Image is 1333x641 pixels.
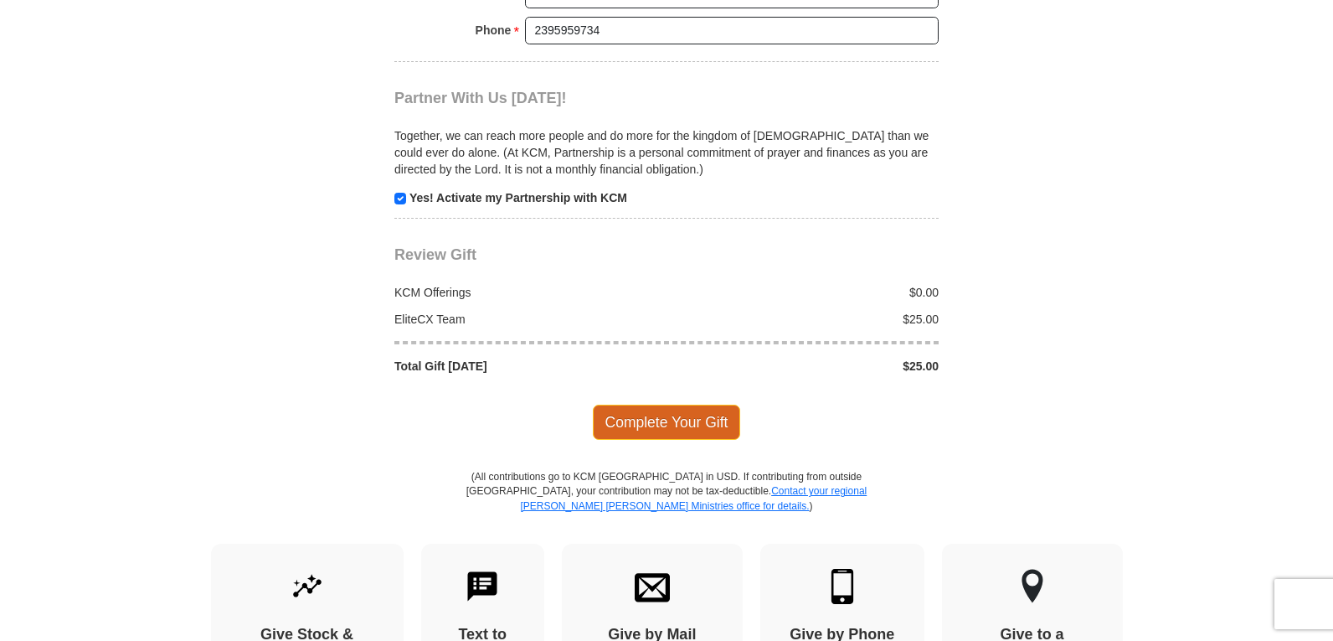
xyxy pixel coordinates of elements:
[394,127,939,178] p: Together, we can reach more people and do more for the kingdom of [DEMOGRAPHIC_DATA] than we coul...
[386,358,667,375] div: Total Gift [DATE]
[520,485,867,511] a: Contact your regional [PERSON_NAME] [PERSON_NAME] Ministries office for details.
[394,246,476,263] span: Review Gift
[635,569,670,604] img: envelope.svg
[666,358,948,375] div: $25.00
[465,569,500,604] img: text-to-give.svg
[666,284,948,301] div: $0.00
[666,311,948,328] div: $25.00
[593,405,741,440] span: Complete Your Gift
[466,470,867,543] p: (All contributions go to KCM [GEOGRAPHIC_DATA] in USD. If contributing from outside [GEOGRAPHIC_D...
[476,18,512,42] strong: Phone
[386,284,667,301] div: KCM Offerings
[394,90,567,106] span: Partner With Us [DATE]!
[386,311,667,328] div: EliteCX Team
[825,569,860,604] img: mobile.svg
[1021,569,1044,604] img: other-region
[409,191,627,204] strong: Yes! Activate my Partnership with KCM
[290,569,325,604] img: give-by-stock.svg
